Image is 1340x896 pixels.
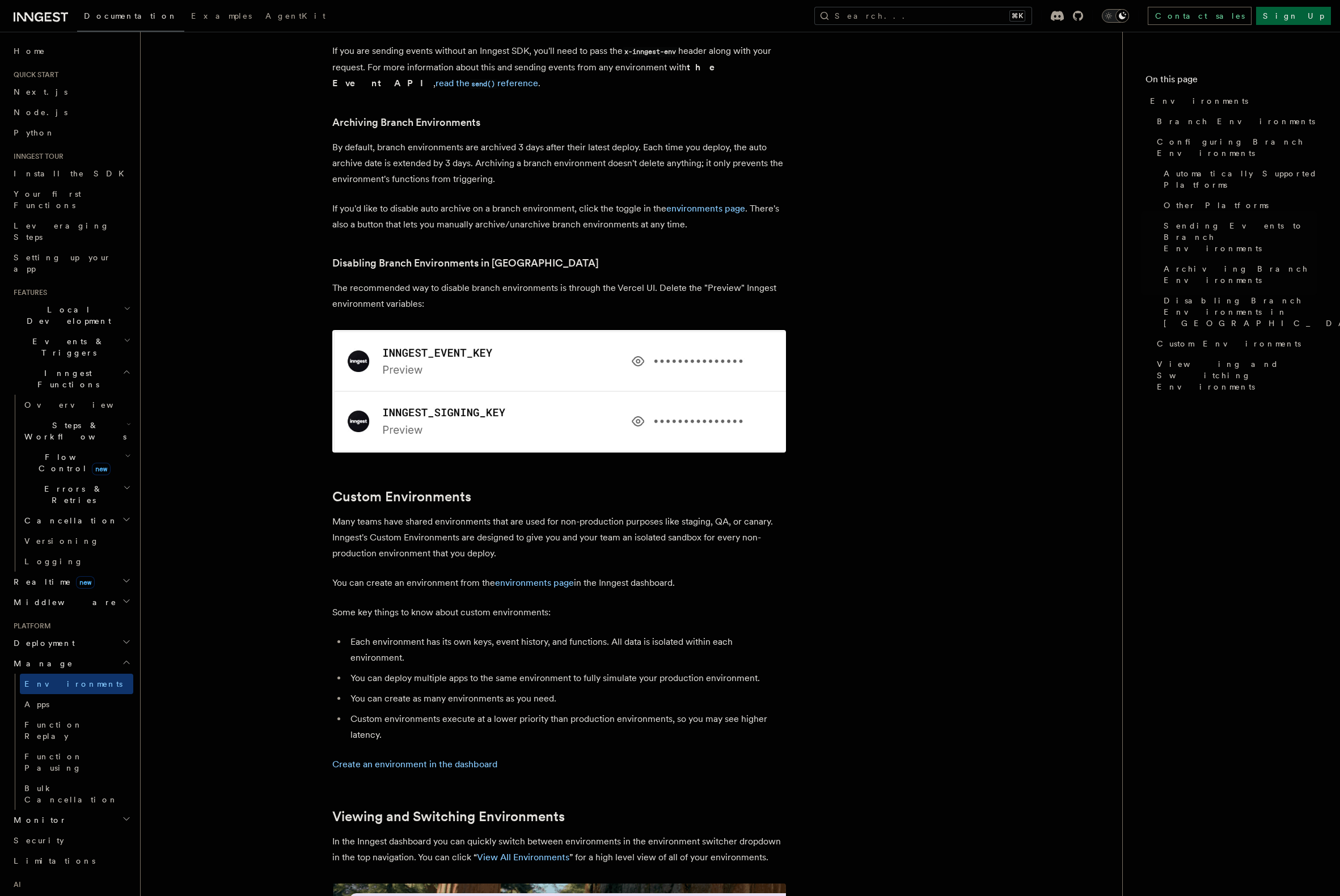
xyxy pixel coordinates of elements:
[9,163,133,184] a: Install the SDK
[9,82,133,102] a: Next.js
[1159,215,1317,259] a: Sending Events to Branch Environments
[1148,7,1252,25] a: Contact sales
[9,674,133,810] div: Manage
[1159,195,1317,215] a: Other Platforms
[436,78,538,88] a: read thesend()reference
[9,247,133,279] a: Setting up your app
[1164,220,1317,254] span: Sending Events to Branch Environments
[347,711,786,743] li: Custom environments execute at a lower priority than production environments, so you may see high...
[9,597,117,608] span: Middleware
[77,3,184,32] a: Documentation
[1256,7,1331,25] a: Sign Up
[332,255,599,271] a: Disabling Branch Environments in [GEOGRAPHIC_DATA]
[84,11,177,20] span: Documentation
[9,304,124,327] span: Local Development
[9,184,133,215] a: Your first Functions
[14,128,55,137] span: Python
[332,605,786,620] p: Some key things to know about custom environments:
[1159,290,1317,333] a: Disabling Branch Environments in [GEOGRAPHIC_DATA]
[1159,259,1317,290] a: Archiving Branch Environments
[20,479,133,510] button: Errors & Retries
[332,140,786,187] p: By default, branch environments are archived 3 days after their latest deploy. Each time you depl...
[495,577,574,588] a: environments page
[347,691,786,707] li: You can create as many environments as you need.
[20,395,133,415] a: Overview
[9,880,21,889] span: AI
[9,851,133,871] a: Limitations
[1157,136,1317,159] span: Configuring Branch Environments
[20,415,133,447] button: Steps & Workflows
[814,7,1032,25] button: Search...⌘K
[9,814,67,826] span: Monitor
[24,679,122,688] span: Environments
[9,363,133,395] button: Inngest Functions
[332,115,480,130] a: Archiving Branch Environments
[623,47,678,57] code: x-inngest-env
[9,122,133,143] a: Python
[1157,116,1315,127] span: Branch Environments
[347,634,786,666] li: Each environment has its own keys, event history, and functions. All data is isolated within each...
[9,102,133,122] a: Node.js
[9,395,133,572] div: Inngest Functions
[20,531,133,551] a: Versioning
[76,576,95,589] span: new
[20,551,133,572] a: Logging
[20,694,133,715] a: Apps
[9,288,47,297] span: Features
[1152,354,1317,397] a: Viewing and Switching Environments
[1102,9,1129,23] button: Toggle dark mode
[14,856,95,865] span: Limitations
[14,45,45,57] span: Home
[9,658,73,669] span: Manage
[1152,111,1317,132] a: Branch Environments
[24,400,141,409] span: Overview
[20,451,125,474] span: Flow Control
[20,483,123,506] span: Errors & Retries
[20,746,133,778] a: Function Pausing
[20,778,133,810] a: Bulk Cancellation
[14,108,67,117] span: Node.js
[1150,95,1248,107] span: Environments
[470,79,497,89] code: send()
[24,784,118,804] span: Bulk Cancellation
[1152,132,1317,163] a: Configuring Branch Environments
[332,514,786,561] p: Many teams have shared environments that are used for non-production purposes like staging, QA, o...
[184,3,259,31] a: Examples
[9,576,95,588] span: Realtime
[477,852,569,863] a: View All Environments
[9,622,51,631] span: Platform
[332,834,786,865] p: In the Inngest dashboard you can quickly switch between environments in the environment switcher ...
[14,836,64,845] span: Security
[1157,358,1317,392] span: Viewing and Switching Environments
[1157,338,1301,349] span: Custom Environments
[14,221,109,242] span: Leveraging Steps
[332,759,497,770] a: Create an environment in the dashboard
[1145,91,1317,111] a: Environments
[9,331,133,363] button: Events & Triggers
[1164,263,1317,286] span: Archiving Branch Environments
[332,575,786,591] p: You can create an environment from the in the Inngest dashboard.
[9,70,58,79] span: Quick start
[191,11,252,20] span: Examples
[332,280,786,453] p: The recommended way to disable branch environments is through the Vercel UI. Delete the "Preview"...
[9,637,75,649] span: Deployment
[332,201,786,233] p: If you'd like to disable auto archive on a branch environment, click the toggle in the . There's ...
[332,489,471,505] a: Custom Environments
[9,633,133,653] button: Deployment
[14,169,131,178] span: Install the SDK
[24,557,83,566] span: Logging
[9,653,133,674] button: Manage
[9,299,133,331] button: Local Development
[24,752,83,772] span: Function Pausing
[92,463,111,475] span: new
[24,536,99,546] span: Versioning
[1159,163,1317,195] a: Automatically Supported Platforms
[20,515,118,526] span: Cancellation
[9,152,64,161] span: Inngest tour
[265,11,326,20] span: AgentKit
[9,215,133,247] a: Leveraging Steps
[9,41,133,61] a: Home
[24,720,83,741] span: Function Replay
[1164,200,1269,211] span: Other Platforms
[332,43,786,92] p: If you are sending events without an Inngest SDK, you'll need to pass the header along with your ...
